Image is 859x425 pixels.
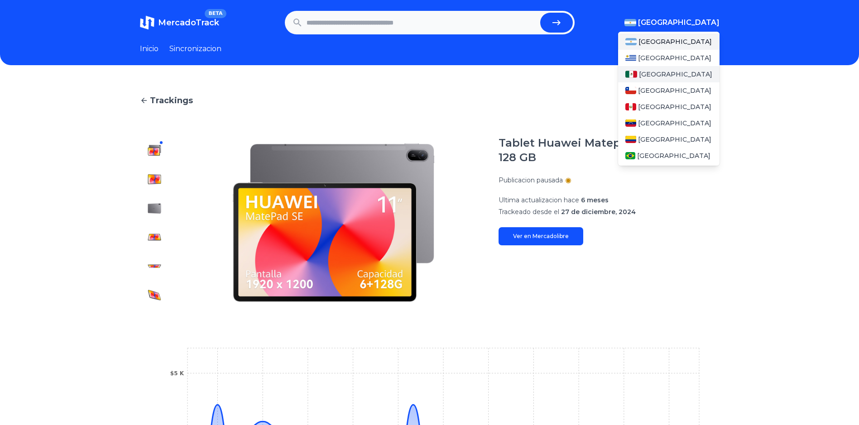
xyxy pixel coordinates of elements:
h1: Tablet Huawei Matepad Se 11 6 GB + 128 GB [499,136,720,165]
a: Colombia[GEOGRAPHIC_DATA] [618,131,720,148]
img: Peru [625,103,636,110]
a: Trackings [140,94,720,107]
span: BETA [205,9,226,18]
span: [GEOGRAPHIC_DATA] [638,135,711,144]
img: MercadoTrack [140,15,154,30]
button: [GEOGRAPHIC_DATA] [624,17,720,28]
img: Tablet Huawei Matepad Se 11 6 GB + 128 GB [147,288,162,302]
a: Uruguay[GEOGRAPHIC_DATA] [618,50,720,66]
img: Argentina [625,38,637,45]
span: Trackeado desde el [499,208,559,216]
a: Ver en Mercadolibre [499,227,583,245]
img: Argentina [624,19,636,26]
a: MercadoTrackBETA [140,15,219,30]
p: Publicacion pausada [499,176,563,185]
span: 27 de diciembre, 2024 [561,208,636,216]
img: Tablet Huawei Matepad Se 11 6 GB + 128 GB [147,201,162,215]
span: [GEOGRAPHIC_DATA] [638,17,720,28]
span: [GEOGRAPHIC_DATA] [638,53,711,62]
img: Mexico [625,71,637,78]
img: Tablet Huawei Matepad Se 11 6 GB + 128 GB [147,172,162,186]
span: MercadoTrack [158,18,219,28]
span: [GEOGRAPHIC_DATA] [638,119,711,128]
a: Mexico[GEOGRAPHIC_DATA] [618,66,720,82]
img: Venezuela [625,119,636,127]
span: [GEOGRAPHIC_DATA] [639,70,712,79]
a: Peru[GEOGRAPHIC_DATA] [618,99,720,115]
a: Sincronizacion [169,43,221,54]
a: Venezuela[GEOGRAPHIC_DATA] [618,115,720,131]
span: Ultima actualizacion hace [499,196,579,204]
img: Chile [625,87,636,94]
img: Brasil [625,152,636,159]
a: Inicio [140,43,158,54]
img: Tablet Huawei Matepad Se 11 6 GB + 128 GB [147,143,162,158]
span: [GEOGRAPHIC_DATA] [638,86,711,95]
span: Trackings [150,94,193,107]
a: Chile[GEOGRAPHIC_DATA] [618,82,720,99]
span: 6 meses [581,196,609,204]
a: Argentina[GEOGRAPHIC_DATA] [618,33,720,50]
img: Colombia [625,136,636,143]
img: Uruguay [625,54,636,62]
span: [GEOGRAPHIC_DATA] [638,102,711,111]
span: [GEOGRAPHIC_DATA] [638,37,712,46]
img: Tablet Huawei Matepad Se 11 6 GB + 128 GB [147,259,162,273]
a: Brasil[GEOGRAPHIC_DATA] [618,148,720,164]
span: [GEOGRAPHIC_DATA] [637,151,710,160]
img: Tablet Huawei Matepad Se 11 6 GB + 128 GB [187,136,480,310]
tspan: $5 K [170,370,184,377]
img: Tablet Huawei Matepad Se 11 6 GB + 128 GB [147,230,162,244]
